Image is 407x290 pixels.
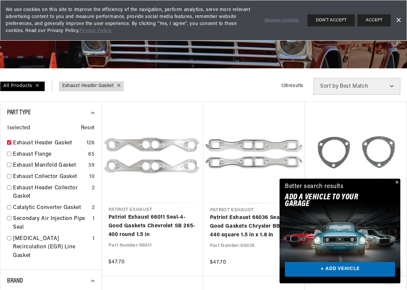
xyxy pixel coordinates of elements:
a: Exhaust Manifold Gasket [13,161,86,170]
div: 2 [92,204,95,212]
span: We use cookies on this site to improve the efficiency of the navigation, perform analytics, serve... [6,6,255,34]
h2: Add A VEHICLE to your garage [285,194,378,208]
div: 10 [89,173,95,181]
span: Part Type [7,109,31,116]
div: Better search results [285,182,344,192]
a: Patriot Exhaust 66011 Seal-4-Good Gaskets Chevrolet SB 265-400 round 1.5 in [108,213,197,239]
a: Exhaust Header Collector Gasket [13,184,89,201]
div: 1 [93,235,95,243]
button: Close [392,179,400,187]
span: 126 results [281,83,304,88]
button: DON'T ACCEPT [307,14,355,26]
a: Dismiss Banner [393,15,403,25]
a: Manage Cookies [265,17,299,24]
a: Privacy Policy. [80,28,112,33]
a: Secondary Air Injection Pipe Seal [13,215,90,232]
a: Exhaust Header Gasket [62,82,114,90]
div: 2 [92,184,95,193]
a: Patriot Exhaust 66036 Seal-4-Good Gaskets Chrysler BB 383-440 square 1.5 in x 1.8 in [210,214,299,239]
span: Reset [81,124,95,133]
a: Exhaust Flange [13,150,86,159]
a: Exhaust Collector Gasket [13,173,87,181]
select: Sort by [313,78,400,95]
span: Brand [7,278,23,284]
a: Catalytic Converter Gasket [13,204,89,212]
button: ACCEPT [357,14,391,26]
div: 126 [87,139,95,148]
a: Exhaust Header Gasket [13,139,84,148]
div: 39 [88,161,95,170]
span: 1 selected [7,124,30,133]
div: 65 [88,150,95,159]
div: 1 [93,215,95,223]
a: [MEDICAL_DATA] Recirculation (EGR) Line Gasket [13,235,90,260]
a: + ADD VEHICLE [285,262,395,277]
span: Sort by [320,84,338,89]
